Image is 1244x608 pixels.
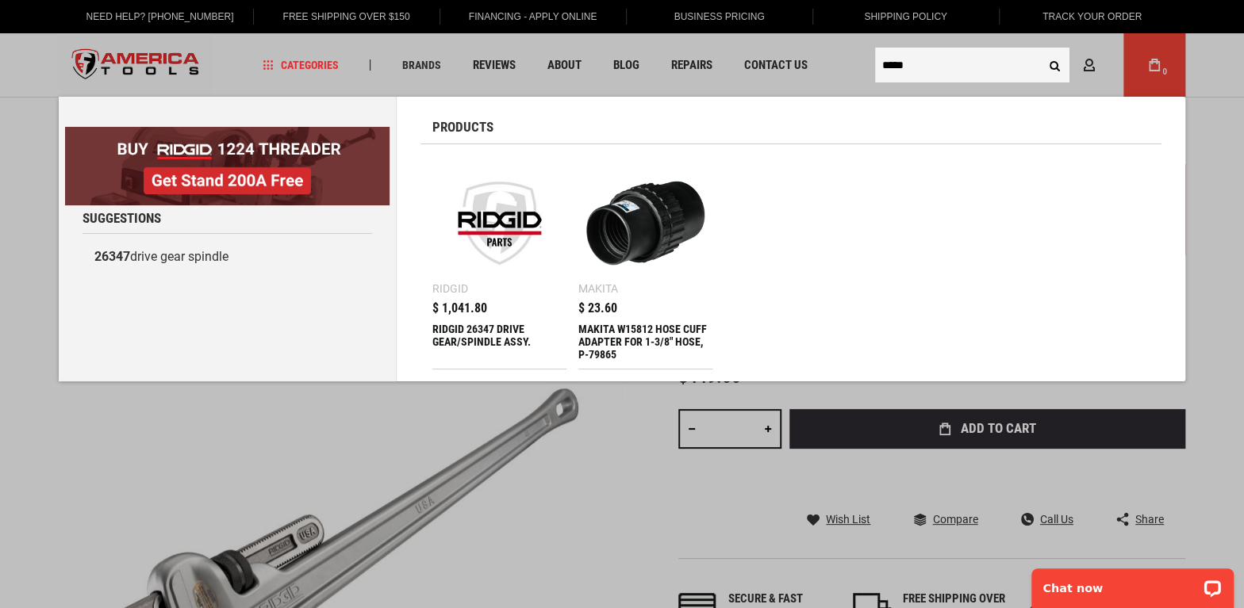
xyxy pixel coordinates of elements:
img: BOGO: Buy RIDGID® 1224 Threader, Get Stand 200A Free! [65,127,390,205]
span: $ 1,041.80 [432,302,487,315]
div: RIDGID 26347 DRIVE GEAR/SPINDLE ASSY. [432,323,566,361]
span: $ 23.60 [578,302,617,315]
img: RIDGID 26347 DRIVE GEAR/SPINDLE ASSY. [440,164,559,282]
span: Categories [263,59,339,71]
a: 26347drive gear spindle [83,242,372,272]
button: Search [1039,50,1069,80]
a: MAKITA W15812 HOSE CUFF ADAPTER FOR 1-3/8 Makita $ 23.60 MAKITA W15812 HOSE CUFF ADAPTER FOR 1-3/... [578,156,712,369]
div: Ridgid [432,283,468,294]
a: RIDGID 26347 DRIVE GEAR/SPINDLE ASSY. Ridgid $ 1,041.80 RIDGID 26347 DRIVE GEAR/SPINDLE ASSY. [432,156,566,369]
img: MAKITA W15812 HOSE CUFF ADAPTER FOR 1-3/8 [586,164,705,282]
b: 26347 [94,249,130,264]
span: Brands [402,59,441,71]
div: Makita [578,283,618,294]
div: MAKITA W15812 HOSE CUFF ADAPTER FOR 1-3/8 [578,323,712,361]
iframe: LiveChat chat widget [1021,558,1244,608]
span: Suggestions [83,212,161,225]
a: BOGO: Buy RIDGID® 1224 Threader, Get Stand 200A Free! [65,127,390,139]
span: Products [432,120,493,134]
a: Brands [395,55,448,76]
a: Categories [255,55,346,76]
